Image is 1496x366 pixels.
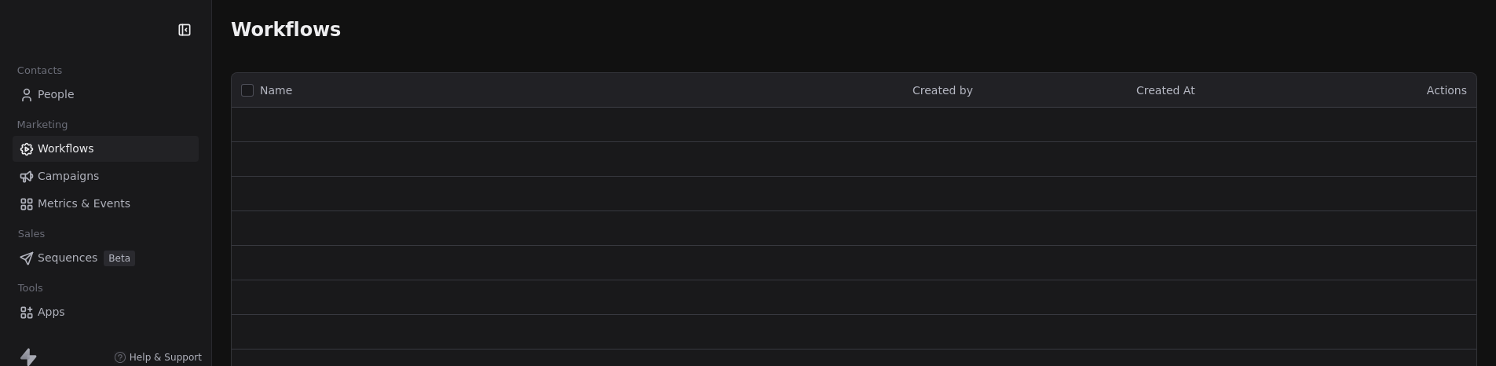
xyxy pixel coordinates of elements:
[130,351,202,364] span: Help & Support
[13,245,199,271] a: SequencesBeta
[11,276,49,300] span: Tools
[13,191,199,217] a: Metrics & Events
[11,222,52,246] span: Sales
[13,163,199,189] a: Campaigns
[1136,84,1195,97] span: Created At
[231,19,341,41] span: Workflows
[38,86,75,103] span: People
[13,82,199,108] a: People
[38,168,99,185] span: Campaigns
[114,351,202,364] a: Help & Support
[38,196,130,212] span: Metrics & Events
[10,59,69,82] span: Contacts
[10,113,75,137] span: Marketing
[1427,84,1467,97] span: Actions
[13,136,199,162] a: Workflows
[104,251,135,266] span: Beta
[38,250,97,266] span: Sequences
[38,141,94,157] span: Workflows
[13,327,199,353] a: AI Agents
[913,84,973,97] span: Created by
[38,304,65,320] span: Apps
[13,299,199,325] a: Apps
[260,82,292,99] span: Name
